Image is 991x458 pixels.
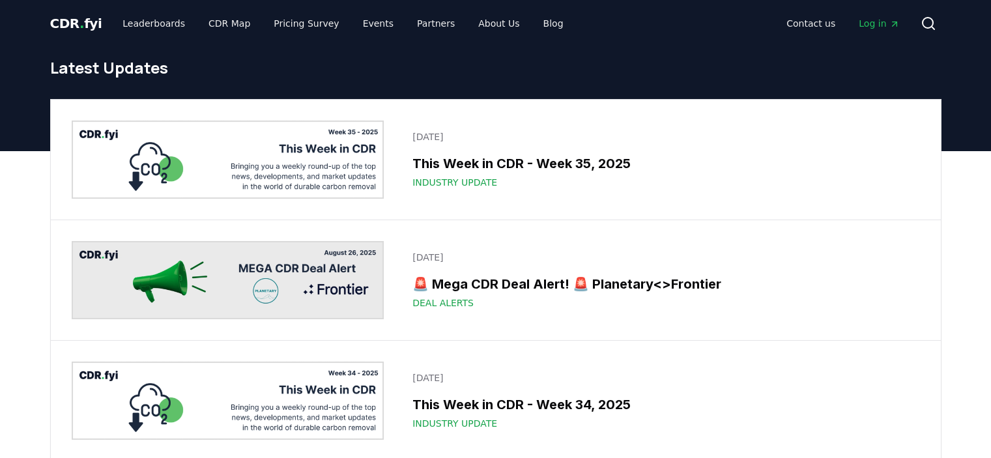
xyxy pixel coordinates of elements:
a: Log in [848,12,910,35]
a: Contact us [776,12,846,35]
img: This Week in CDR - Week 35, 2025 blog post image [72,121,384,199]
h1: Latest Updates [50,57,941,78]
a: [DATE]🚨 Mega CDR Deal Alert! 🚨 Planetary<>FrontierDeal Alerts [405,243,919,317]
span: Industry Update [412,417,497,430]
h3: 🚨 Mega CDR Deal Alert! 🚨 Planetary<>Frontier [412,274,912,294]
span: Log in [859,17,899,30]
a: Partners [407,12,465,35]
a: Pricing Survey [263,12,349,35]
span: CDR fyi [50,16,102,31]
img: This Week in CDR - Week 34, 2025 blog post image [72,362,384,440]
a: [DATE]This Week in CDR - Week 35, 2025Industry Update [405,122,919,197]
a: Blog [533,12,574,35]
span: Industry Update [412,176,497,189]
a: About Us [468,12,530,35]
img: 🚨 Mega CDR Deal Alert! 🚨 Planetary<>Frontier blog post image [72,241,384,319]
span: Deal Alerts [412,296,474,309]
a: CDR.fyi [50,14,102,33]
h3: This Week in CDR - Week 34, 2025 [412,395,912,414]
p: [DATE] [412,251,912,264]
p: [DATE] [412,130,912,143]
a: Leaderboards [112,12,195,35]
span: . [79,16,84,31]
h3: This Week in CDR - Week 35, 2025 [412,154,912,173]
a: CDR Map [198,12,261,35]
a: Events [352,12,404,35]
nav: Main [776,12,910,35]
a: [DATE]This Week in CDR - Week 34, 2025Industry Update [405,364,919,438]
p: [DATE] [412,371,912,384]
nav: Main [112,12,573,35]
